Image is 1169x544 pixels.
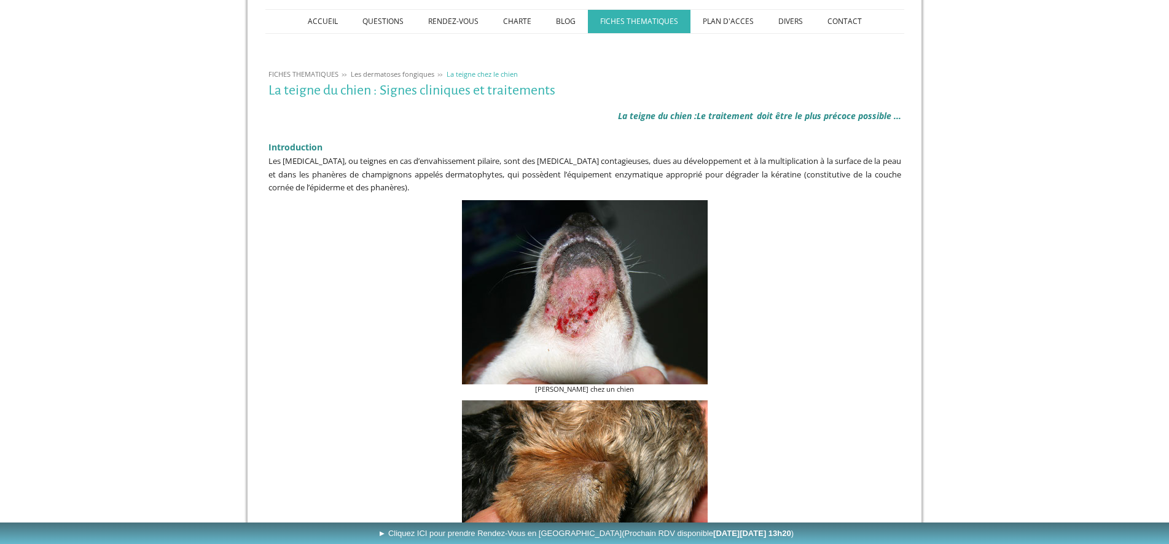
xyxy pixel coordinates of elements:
[462,200,708,384] img: Signes cliniques et traitement de la teigne du chien
[588,10,690,33] a: FICHES THEMATIQUES
[447,69,518,79] span: La teigne chez le chien
[295,10,350,33] a: ACCUEIL
[690,10,766,33] a: PLAN D'ACCES
[757,110,901,122] span: doit être le plus précoce possible ...
[350,10,416,33] a: QUESTIONS
[491,10,544,33] a: CHARTE
[618,110,697,122] span: La teigne du chien :
[268,69,338,79] span: FICHES THEMATIQUES
[268,141,323,153] span: Introduction
[268,155,901,193] span: Les [MEDICAL_DATA], ou teignes en cas d’envahissement pilaire, sont des [MEDICAL_DATA] contagieus...
[462,384,708,395] figcaption: [PERSON_NAME] chez un chien
[713,529,791,538] b: [DATE][DATE] 13h20
[444,69,521,79] a: La teigne chez le chien
[378,529,794,538] span: ► Cliquez ICI pour prendre Rendez-Vous en [GEOGRAPHIC_DATA]
[697,110,753,122] span: Le traitement
[416,10,491,33] a: RENDEZ-VOUS
[348,69,437,79] a: Les dermatoses fongiques
[766,10,815,33] a: DIVERS
[815,10,874,33] a: CONTACT
[265,69,342,79] a: FICHES THEMATIQUES
[268,83,901,98] h1: La teigne du chien : Signes cliniques et traitements
[351,69,434,79] span: Les dermatoses fongiques
[544,10,588,33] a: BLOG
[622,529,794,538] span: (Prochain RDV disponible )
